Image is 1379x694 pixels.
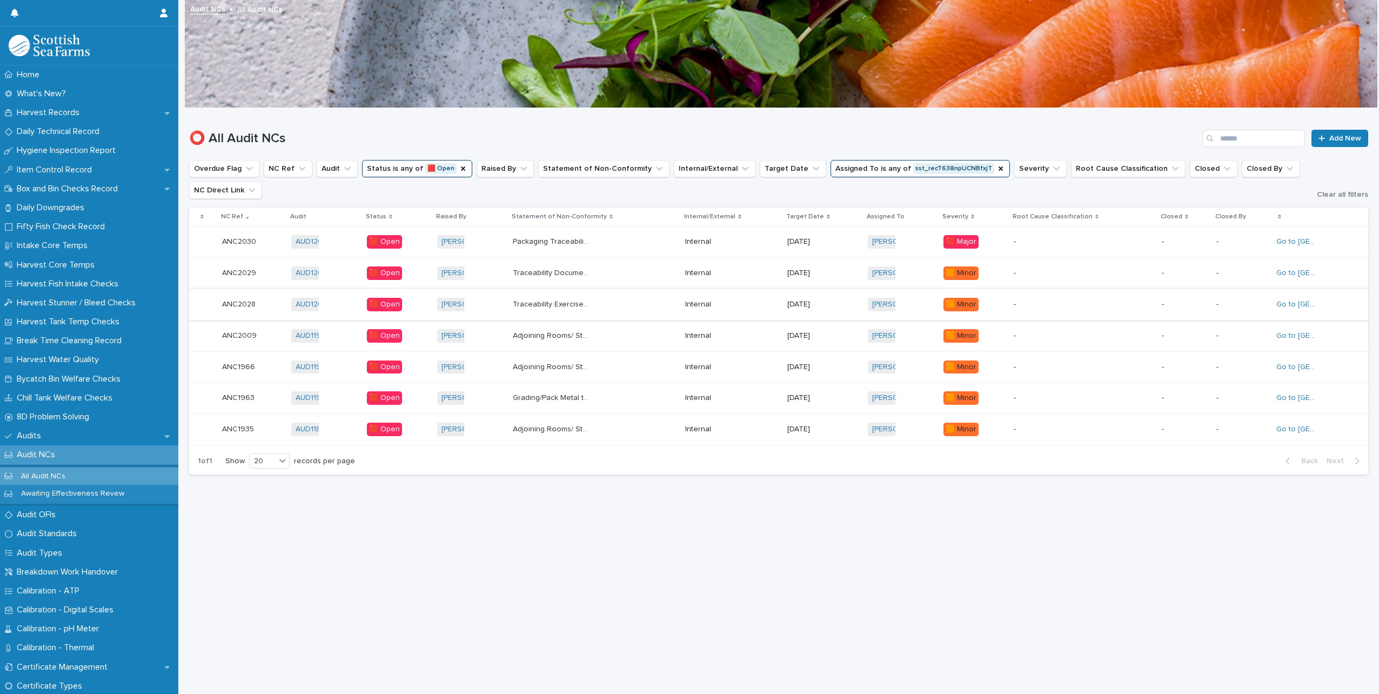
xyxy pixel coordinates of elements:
[1322,456,1368,466] button: Next
[294,457,355,466] p: records per page
[1242,160,1300,177] button: Closed By
[264,160,312,177] button: NC Ref
[367,329,402,343] div: 🟥 Open
[367,391,402,405] div: 🟥 Open
[1216,237,1255,246] p: -
[872,425,931,434] a: [PERSON_NAME]
[1276,238,1373,245] a: Go to [GEOGRAPHIC_DATA]
[760,160,826,177] button: Target Date
[367,235,402,249] div: 🟥 Open
[367,266,402,280] div: 🟥 Open
[12,605,122,615] p: Calibration - Digital Scales
[1216,269,1255,278] p: -
[1162,425,1200,434] p: -
[1071,160,1186,177] button: Root Cause Classification
[1190,160,1237,177] button: Closed
[189,448,221,475] p: 1 of 1
[1014,331,1052,341] p: -
[12,260,103,270] p: Harvest Core Temps
[12,70,48,80] p: Home
[1014,269,1052,278] p: -
[674,160,755,177] button: Internal/External
[787,331,826,341] p: [DATE]
[1276,301,1373,308] a: Go to [GEOGRAPHIC_DATA]
[1216,363,1255,372] p: -
[684,211,735,223] p: Internal/External
[1215,211,1246,223] p: Closed By
[1329,135,1361,142] span: Add New
[441,425,500,434] a: [PERSON_NAME]
[1276,332,1373,339] a: Go to [GEOGRAPHIC_DATA]
[9,35,90,56] img: mMrefqRFQpe26GRNOUkG
[12,241,96,251] p: Intake Core Temps
[513,235,592,246] p: Packaging Traceability – 28/08/2025 Traceability on all packaging (excluding EPS boxes & lids) co...
[222,329,259,341] p: ANC2009
[1161,211,1182,223] p: Closed
[296,269,327,278] a: AUD1204
[787,393,826,403] p: [DATE]
[12,681,91,691] p: Certificate Types
[296,237,327,246] a: AUD1204
[513,361,592,372] p: Adjoining Rooms/ Storage Areas Wellies in the locker area of the changing room. Wellies should no...
[12,279,127,289] p: Harvest Fish Intake Checks
[872,331,931,341] a: [PERSON_NAME]
[1162,269,1200,278] p: -
[12,108,88,118] p: Harvest Records
[943,329,979,343] div: 🟧 Minor
[189,383,1368,414] tr: ANC1963ANC1963 AUD1194 🟥 Open[PERSON_NAME] Grading/Pack Metal trolley bin labelled ‘Floor Fish’ b...
[12,126,108,137] p: Daily Technical Record
[12,355,108,365] p: Harvest Water Quality
[12,298,144,308] p: Harvest Stunner / Bleed Checks
[872,393,931,403] a: [PERSON_NAME]
[1202,130,1305,147] div: Search
[189,160,259,177] button: Overdue Flag
[222,361,257,372] p: ANC1966
[943,423,979,436] div: 🟧 Minor
[222,423,256,434] p: ANC1935
[189,414,1368,445] tr: ANC1935ANC1935 AUD1187 🟥 Open[PERSON_NAME] Adjoining Rooms/ Storage Areas Pen being used for box ...
[1014,425,1052,434] p: -
[296,425,325,434] a: AUD1187
[943,361,979,374] div: 🟧 Minor
[513,423,592,434] p: Adjoining Rooms/ Storage Areas Pen being used for box delivery in the box store was uncontrolled....
[296,300,327,309] a: AUD1204
[12,510,64,520] p: Audit OFIs
[12,548,71,558] p: Audit Types
[787,237,826,246] p: [DATE]
[513,266,592,278] p: Traceability Documents – 28/08/2025 Some documents not provided due to not being available during...
[1216,393,1255,403] p: -
[12,412,98,422] p: 8D Problem Solving
[290,211,306,223] p: Audit
[1013,211,1093,223] p: Root Cause Classification
[222,266,258,278] p: ANC2029
[685,300,724,309] p: Internal
[1216,331,1255,341] p: -
[12,165,101,175] p: Item Control Record
[685,425,724,434] p: Internal
[221,211,243,223] p: NC Ref
[787,425,826,434] p: [DATE]
[317,160,358,177] button: Audit
[943,391,979,405] div: 🟧 Minor
[943,235,979,249] div: 🟥 Major
[367,298,402,311] div: 🟥 Open
[189,351,1368,383] tr: ANC1966ANC1966 AUD1194 🟥 Open[PERSON_NAME] Adjoining Rooms/ Storage Areas Wellies in the locker a...
[1327,457,1350,465] span: Next
[12,624,108,634] p: Calibration - pH Meter
[942,211,968,223] p: Severity
[12,586,88,596] p: Calibration - ATP
[189,226,1368,258] tr: ANC2030ANC2030 AUD1204 🟥 Open[PERSON_NAME] Packaging Traceability – [DATE] Traceability on all pa...
[943,298,979,311] div: 🟧 Minor
[786,211,824,223] p: Target Date
[1014,393,1052,403] p: -
[189,289,1368,320] tr: ANC2028ANC2028 AUD1204 🟥 Open[PERSON_NAME] Traceability Exercise – [DATE] LR trace started at 10a...
[441,363,500,372] a: [PERSON_NAME]
[12,222,113,232] p: Fifty Fish Check Record
[441,393,500,403] a: [PERSON_NAME]
[1276,394,1373,402] a: Go to [GEOGRAPHIC_DATA]
[1276,363,1373,371] a: Go to [GEOGRAPHIC_DATA]
[1276,269,1373,277] a: Go to [GEOGRAPHIC_DATA]
[1014,237,1052,246] p: -
[441,300,500,309] a: [PERSON_NAME]
[831,160,1010,177] button: Assigned To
